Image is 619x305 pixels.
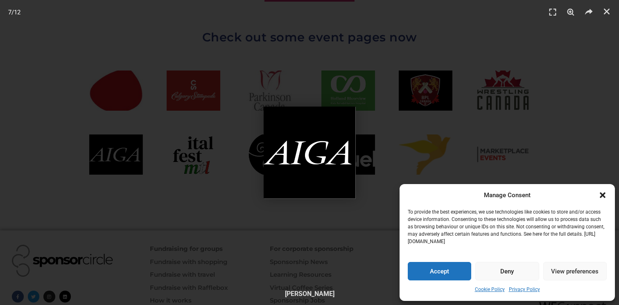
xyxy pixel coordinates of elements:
i: Zoom [565,6,577,18]
i: Share [583,6,595,18]
a: Cookie Policy [475,285,505,295]
button: View preferences [543,262,607,280]
button: Deny [475,262,539,280]
i: Fullscreen [547,6,559,18]
span: 7 [8,9,11,16]
button: Accept [408,262,471,280]
span: 12 [14,9,20,16]
div: Manage Consent [484,190,531,200]
div: Close dialogue [599,191,607,199]
div: [PERSON_NAME] [8,289,611,299]
p: To provide the best experiences, we use technologies like cookies to store and/or access device i... [408,208,606,245]
img: aiga [264,107,356,199]
span: / [8,8,20,17]
a: Close (Esc) [601,5,613,18]
a: Privacy Policy [509,285,540,295]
